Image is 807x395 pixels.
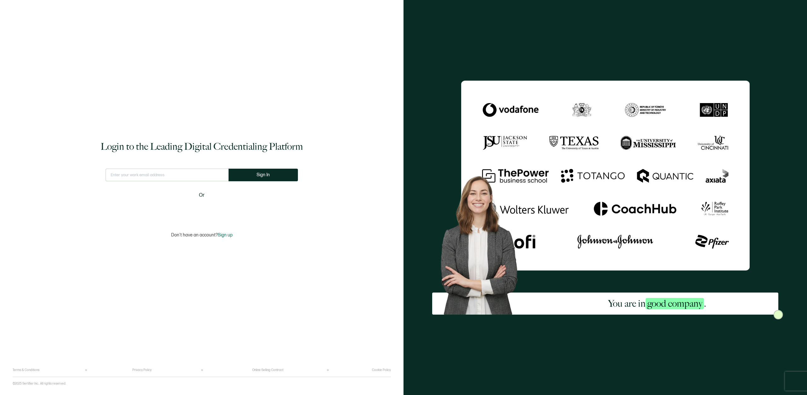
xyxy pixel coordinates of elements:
[13,382,66,386] p: ©2025 Sertifier Inc.. All rights reserved.
[162,203,241,217] iframe: Sign in with Google Button
[132,368,152,372] a: Privacy Policy
[101,140,303,153] h1: Login to the Leading Digital Credentialing Platform
[199,191,205,199] span: Or
[171,232,233,238] p: Don't have an account?
[106,169,229,181] input: Enter your work email address
[372,368,391,372] a: Cookie Policy
[774,310,783,319] img: Sertifier Login
[646,298,704,309] span: good company
[229,169,298,181] button: Sign In
[13,368,39,372] a: Terms & Conditions
[432,169,536,315] img: Sertifier Login - You are in <span class="strong-h">good company</span>. Hero
[257,172,270,177] span: Sign In
[252,368,283,372] a: Online Selling Contract
[461,80,750,270] img: Sertifier Login - You are in <span class="strong-h">good company</span>.
[608,297,706,310] h2: You are in .
[165,203,238,217] div: Sign in with Google. Opens in new tab
[218,232,233,238] span: Sign up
